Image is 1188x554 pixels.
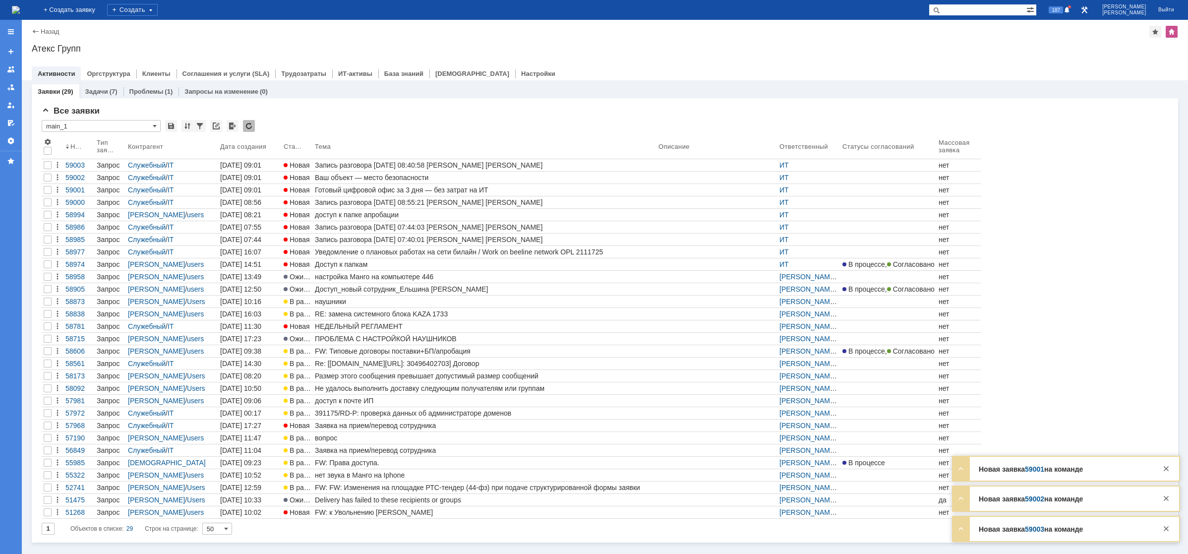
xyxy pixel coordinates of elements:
[284,223,310,231] span: Новая
[97,211,124,219] div: Запрос на обслуживание
[128,310,185,318] a: [PERSON_NAME]
[284,285,382,293] span: Ожидает ответа контрагента
[779,223,789,231] a: ИТ
[97,248,124,256] div: Запрос на обслуживание
[243,120,255,132] div: Обновлять список
[220,174,261,182] div: [DATE] 09:01
[95,234,126,246] a: Запрос на обслуживание
[97,260,124,268] div: Запрос на обслуживание
[937,345,981,357] a: нет
[842,285,885,293] span: В процессе
[313,136,656,159] th: Тема
[220,347,261,355] div: [DATE] 09:38
[282,320,313,332] a: Новая
[313,345,656,357] a: FW: Типовые договоры поставки+БП/апробация
[187,347,204,355] a: users
[65,285,93,293] div: 58905
[939,223,979,231] div: нет
[284,174,310,182] span: Новая
[95,196,126,208] a: Запрос на обслуживание
[220,223,261,231] div: [DATE] 07:55
[937,184,981,196] a: нет
[937,172,981,184] a: нет
[315,298,654,306] div: наушники
[313,184,656,196] a: Готовый цифровой офис за 3 дня — без затрат на ИТ
[220,322,261,330] div: [DATE] 11:30
[128,174,166,182] a: Служебный
[128,223,166,231] a: Служебный
[65,310,93,318] div: 58838
[97,236,124,244] div: Запрос на обслуживание
[939,335,979,343] div: нет
[128,322,166,330] a: Служебный
[313,320,656,332] a: НЕДЕЛЬНЫЙ РЕГЛАМЕНТ
[97,139,116,154] div: Тип заявки
[41,28,59,35] a: Назад
[63,234,95,246] a: 58985
[313,246,656,258] a: Уведомление о плановых работах на сети билайн / Work on beeline network OPL 2111725
[313,172,656,184] a: Ваш объект — место безопасности
[220,273,261,281] div: [DATE] 13:49
[165,120,177,132] div: Сохранить вид
[128,347,185,355] a: [PERSON_NAME]
[315,310,654,318] div: RE: замена системного блока KAZA 1733
[220,260,261,268] div: [DATE] 14:51
[63,184,95,196] a: 59001
[284,298,318,306] span: В работе
[282,246,313,258] a: Новая
[128,273,185,281] a: [PERSON_NAME]
[95,209,126,221] a: Запрос на обслуживание
[87,70,130,77] a: Оргструктура
[97,198,124,206] div: Запрос на обслуживание
[842,285,935,293] div: ,
[63,196,95,208] a: 59000
[63,308,95,320] a: 58838
[168,322,174,330] a: IT
[937,283,981,295] a: нет
[168,236,174,244] a: IT
[315,161,654,169] div: Запись разговора [DATE] 08:40:58 [PERSON_NAME] [PERSON_NAME]
[3,44,19,60] a: Создать заявку
[939,260,979,268] div: нет
[97,322,124,330] div: Запрос на обслуживание
[1102,10,1146,16] span: [PERSON_NAME]
[315,198,654,206] div: Запись разговора [DATE] 08:55:21 [PERSON_NAME] [PERSON_NAME]
[97,310,124,318] div: Запрос на обслуживание
[95,159,126,171] a: Запрос на обслуживание
[95,283,126,295] a: Запрос на обслуживание
[128,236,166,244] a: Служебный
[779,174,789,182] a: ИТ
[65,174,93,182] div: 59002
[313,271,656,283] a: настройка Манго на компьютере 446
[284,198,310,206] span: Новая
[3,79,19,95] a: Заявки в моей ответственности
[126,136,218,159] th: Контрагент
[3,97,19,113] a: Мои заявки
[937,246,981,258] a: нет
[218,184,282,196] a: [DATE] 09:01
[187,273,204,281] a: users
[939,236,979,244] div: нет
[220,143,268,150] div: Дата создания
[315,174,654,182] div: Ваш объект — место безопасности
[95,246,126,258] a: Запрос на обслуживание
[937,221,981,233] a: нет
[95,258,126,270] a: Запрос на обслуживание
[939,248,979,256] div: нет
[128,186,166,194] a: Служебный
[939,139,971,154] div: Массовая заявка
[70,143,85,150] div: Номер
[168,223,174,231] a: IT
[313,258,656,270] a: Доступ к папкам
[63,333,95,345] a: 58715
[220,236,261,244] div: [DATE] 07:44
[218,234,282,246] a: [DATE] 07:44
[284,260,310,268] span: Новая
[218,320,282,332] a: [DATE] 11:30
[65,347,93,355] div: 58606
[937,209,981,221] a: нет
[313,333,656,345] a: ПРОБЛЕМА С НАСТРОЙКОЙ НАУШНИКОВ
[282,283,313,295] a: Ожидает ответа контрагента
[937,320,981,332] a: нет
[282,159,313,171] a: Новая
